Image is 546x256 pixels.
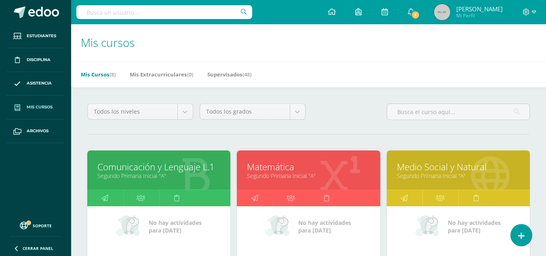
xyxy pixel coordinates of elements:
a: Mis cursos [6,95,65,119]
img: 45x45 [434,4,450,20]
span: (48) [242,71,251,78]
span: Mis cursos [81,35,135,50]
span: Asistencia [27,80,52,87]
span: No hay actividades para [DATE] [149,219,202,234]
span: Soporte [33,223,52,228]
input: Busca el curso aquí... [387,104,529,120]
span: (8) [110,71,116,78]
span: No hay actividades para [DATE] [298,219,351,234]
img: no_activities_small.png [116,214,143,239]
img: no_activities_small.png [266,214,293,239]
a: Mis Extracurriculares(0) [130,68,193,81]
a: Segundo Primaria Inicial "A" [97,172,220,180]
a: Supervisados(48) [207,68,251,81]
a: Todos los niveles [88,104,193,119]
a: Medio Social y Natural [397,161,520,173]
span: (0) [187,71,193,78]
span: No hay actividades para [DATE] [448,219,501,234]
span: Disciplina [27,57,51,63]
a: Asistencia [6,72,65,96]
span: Mi Perfil [456,12,503,19]
span: [PERSON_NAME] [456,5,503,13]
img: no_activities_small.png [415,214,442,239]
a: Segundo Primaria Inicial "A" [397,172,520,180]
a: Todos los grados [200,104,305,119]
span: Todos los grados [206,104,284,119]
span: Archivos [27,128,48,134]
a: Matemática [247,161,370,173]
span: Estudiantes [27,33,56,39]
a: Estudiantes [6,24,65,48]
a: Archivos [6,119,65,143]
span: 1 [411,11,420,19]
a: Mis Cursos(8) [81,68,116,81]
span: Todos los niveles [94,104,171,119]
input: Busca un usuario... [76,5,252,19]
a: Segundo Primaria Inicial "A" [247,172,370,180]
span: Cerrar panel [23,245,53,251]
a: Comunicación y Lenguaje L.1 [97,161,220,173]
a: Soporte [10,220,61,231]
a: Disciplina [6,48,65,72]
span: Mis cursos [27,104,53,110]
